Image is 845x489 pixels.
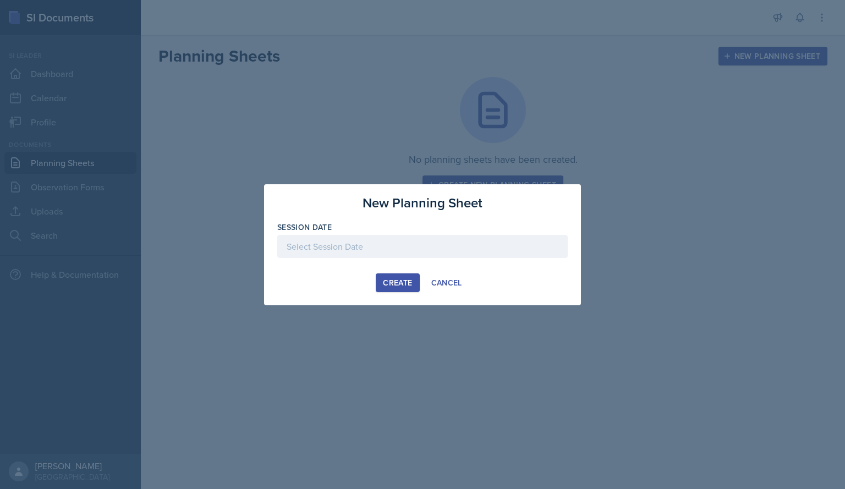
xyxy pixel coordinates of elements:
label: Session Date [277,222,332,233]
button: Create [376,273,419,292]
div: Cancel [431,278,462,287]
h3: New Planning Sheet [363,193,482,213]
div: Create [383,278,412,287]
button: Cancel [424,273,469,292]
